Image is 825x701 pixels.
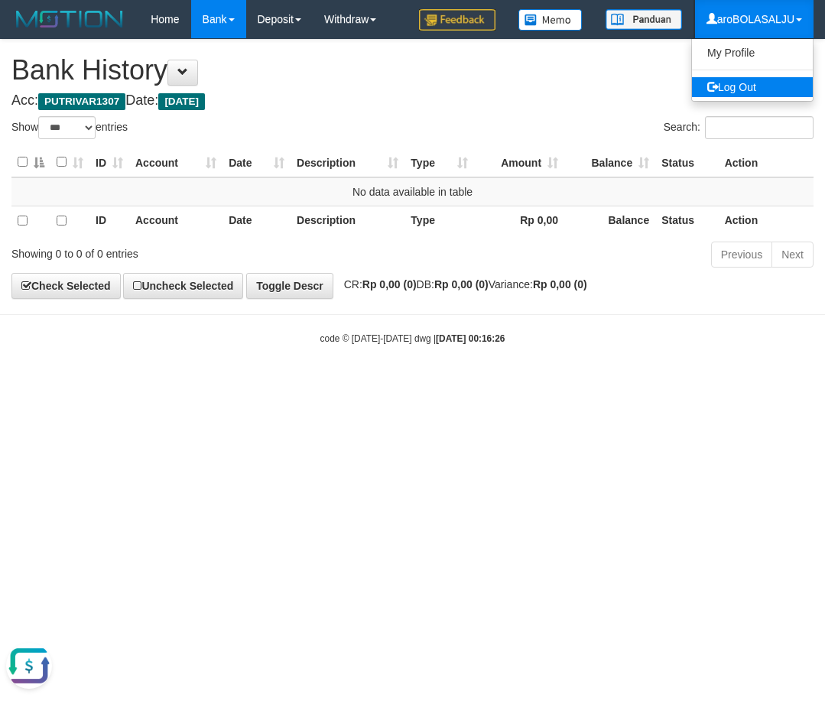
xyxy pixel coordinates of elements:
label: Show entries [11,116,128,139]
th: Date [222,206,291,235]
th: Description: activate to sort column ascending [291,148,404,177]
a: Uncheck Selected [123,273,243,299]
th: Status [655,148,718,177]
input: Search: [705,116,814,139]
a: Log Out [692,77,813,97]
th: Date: activate to sort column ascending [222,148,291,177]
strong: Rp 0,00 (0) [362,278,417,290]
img: Button%20Memo.svg [518,9,583,31]
th: Rp 0,00 [474,206,564,235]
h4: Acc: Date: [11,93,814,109]
strong: [DATE] 00:16:26 [436,333,505,344]
th: ID [89,206,129,235]
th: Type [404,206,473,235]
strong: Rp 0,00 (0) [533,278,587,290]
th: ID: activate to sort column ascending [89,148,129,177]
img: panduan.png [606,9,682,30]
button: Open LiveChat chat widget [6,6,52,52]
th: : activate to sort column descending [11,148,50,177]
a: Next [771,242,814,268]
select: Showentries [38,116,96,139]
strong: Rp 0,00 (0) [434,278,489,290]
th: Account [129,206,222,235]
th: Balance [564,206,655,235]
a: Check Selected [11,273,121,299]
a: My Profile [692,43,813,63]
img: Feedback.jpg [419,9,495,31]
th: : activate to sort column ascending [50,148,89,177]
span: CR: DB: Variance: [336,278,587,290]
a: Toggle Descr [246,273,333,299]
th: Action [719,148,814,177]
th: Type: activate to sort column ascending [404,148,473,177]
label: Search: [664,116,814,139]
th: Account: activate to sort column ascending [129,148,222,177]
th: Description [291,206,404,235]
th: Balance: activate to sort column ascending [564,148,655,177]
span: [DATE] [158,93,205,110]
th: Action [719,206,814,235]
h1: Bank History [11,55,814,86]
span: PUTRIVAR1307 [38,93,125,110]
img: MOTION_logo.png [11,8,128,31]
div: Showing 0 to 0 of 0 entries [11,240,333,261]
small: code © [DATE]-[DATE] dwg | [320,333,505,344]
td: No data available in table [11,177,814,206]
a: Previous [711,242,772,268]
th: Status [655,206,718,235]
th: Amount: activate to sort column ascending [474,148,564,177]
